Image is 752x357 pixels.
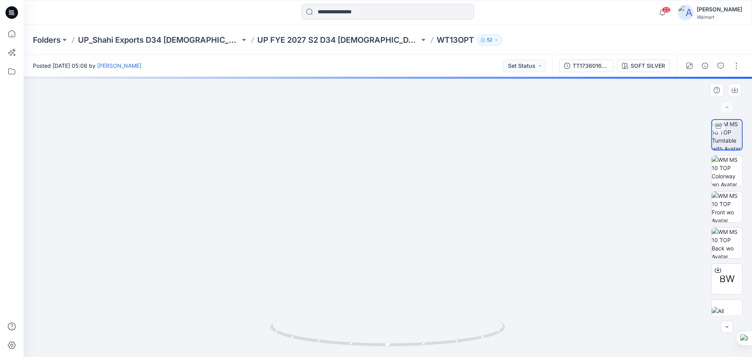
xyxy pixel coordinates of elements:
img: All colorways [712,307,742,323]
div: TT1736016545 [[DATE]] SZ-M [573,62,609,70]
img: avatar [678,5,694,20]
img: WM MS 10 TOP Front wo Avatar [712,192,742,222]
a: Folders [33,34,61,45]
button: TT1736016545 [[DATE]] SZ-M [559,60,614,72]
img: WM MS 10 TOP Turntable with Avatar [712,120,742,150]
a: [PERSON_NAME] [97,62,141,69]
span: 22 [662,7,671,13]
button: 52 [477,34,502,45]
div: Walmart [697,14,742,20]
span: Posted [DATE] 05:08 by [33,62,141,70]
p: WT13OPT [437,34,474,45]
a: UP_Shahi Exports D34 [DEMOGRAPHIC_DATA] Tops [78,34,240,45]
p: 52 [487,36,492,44]
span: BW [719,272,735,286]
img: WM MS 10 TOP Colorway wo Avatar [712,156,742,186]
button: SOFT SILVER [617,60,670,72]
img: WM MS 10 TOP Back wo Avatar [712,228,742,258]
div: SOFT SILVER [631,62,665,70]
button: Details [699,60,711,72]
div: [PERSON_NAME] [697,5,742,14]
a: UP FYE 2027 S2 D34 [DEMOGRAPHIC_DATA] Woven Tops [257,34,419,45]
